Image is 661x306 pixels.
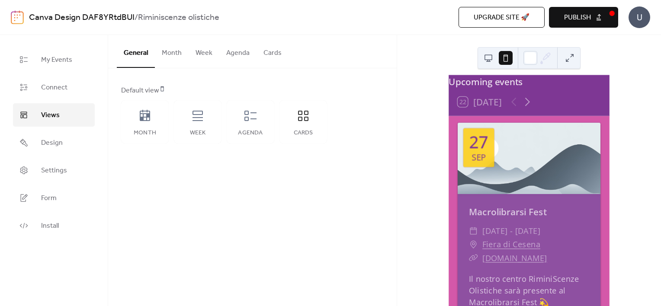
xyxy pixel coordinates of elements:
[41,193,57,204] span: Form
[11,10,24,24] img: logo
[469,134,488,151] div: 27
[288,130,318,137] div: Cards
[41,110,60,121] span: Views
[482,224,540,238] span: [DATE] - [DATE]
[41,138,63,148] span: Design
[135,10,138,26] b: /
[469,224,478,238] div: ​
[482,238,540,251] a: Fiera di Cesena
[138,10,219,26] b: Riminiscenze olistiche
[257,35,289,67] button: Cards
[41,166,67,176] span: Settings
[469,238,478,251] div: ​
[469,206,546,218] a: Macrolibrarsi Fest
[472,153,486,162] div: Sep
[219,35,257,67] button: Agenda
[459,7,545,28] button: Upgrade site 🚀
[13,186,95,210] a: Form
[235,130,266,137] div: Agenda
[183,130,213,137] div: Week
[449,75,610,88] div: Upcoming events
[130,130,160,137] div: Month
[29,10,135,26] a: Canva Design DAF8YRtdBUI
[41,221,59,231] span: Install
[469,251,478,265] div: ​
[13,159,95,182] a: Settings
[155,35,189,67] button: Month
[41,83,67,93] span: Connect
[13,76,95,99] a: Connect
[629,6,650,28] div: U
[13,131,95,154] a: Design
[482,252,547,263] a: [DOMAIN_NAME]
[41,55,72,65] span: My Events
[13,48,95,71] a: My Events
[564,13,591,23] span: Publish
[474,13,529,23] span: Upgrade site 🚀
[121,86,382,96] div: Default view
[13,103,95,127] a: Views
[117,35,155,68] button: General
[13,214,95,237] a: Install
[189,35,219,67] button: Week
[549,7,618,28] button: Publish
